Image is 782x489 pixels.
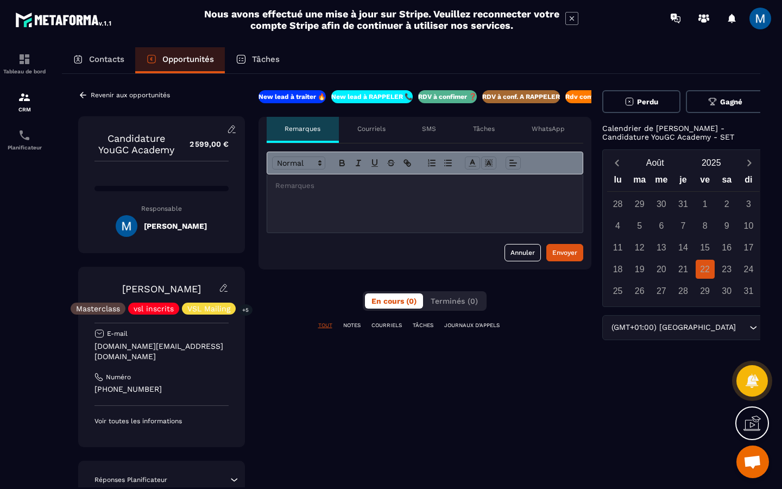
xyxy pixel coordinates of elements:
div: 21 [673,260,692,279]
span: Perdu [637,98,658,106]
button: Open months overlay [627,153,684,172]
p: RDV à conf. A RAPPELER [482,92,560,101]
div: 25 [608,281,627,300]
p: TOUT [318,322,332,329]
p: RDV à confimer ❓ [418,92,477,101]
div: 14 [673,238,692,257]
input: Search for option [739,322,747,334]
div: 8 [696,216,715,235]
p: Rdv confirmé ✅ [565,92,617,101]
p: Réponses Planificateur [94,475,167,484]
p: Responsable [94,205,229,212]
div: di [737,172,759,191]
div: Search for option [602,315,765,340]
span: Gagné [720,98,742,106]
a: Tâches [225,47,291,73]
div: 15 [696,238,715,257]
p: Calendrier de [PERSON_NAME] - Candidature YouGC Academy - SET [602,124,765,141]
p: +5 [238,304,253,316]
a: formationformationTableau de bord [3,45,46,83]
div: 23 [717,260,736,279]
p: Opportunités [162,54,214,64]
p: Tableau de bord [3,68,46,74]
div: 18 [608,260,627,279]
p: vsl inscrits [134,305,174,312]
button: Annuler [504,244,541,261]
span: (GMT+01:00) [GEOGRAPHIC_DATA] [609,322,739,334]
p: SMS [422,124,436,133]
p: Numéro [106,373,131,381]
div: 19 [630,260,649,279]
div: 20 [652,260,671,279]
p: New lead à traiter 🔥 [258,92,326,101]
div: 7 [673,216,692,235]
button: Gagné [686,90,765,113]
p: [PHONE_NUMBER] [94,384,229,394]
p: Tâches [473,124,495,133]
p: Revenir aux opportunités [91,91,170,99]
p: E-mail [107,329,128,338]
div: 12 [630,238,649,257]
div: 28 [608,195,627,214]
p: CRM [3,106,46,112]
button: Terminés (0) [424,293,484,309]
p: Contacts [89,54,124,64]
div: 22 [696,260,715,279]
span: En cours (0) [371,297,417,305]
p: Remarques [285,124,320,133]
a: [PERSON_NAME] [122,283,201,294]
div: sa [716,172,737,191]
p: VSL Mailing [187,305,230,312]
p: Masterclass [76,305,120,312]
a: Opportunités [135,47,225,73]
h2: Nous avons effectué une mise à jour sur Stripe. Veuillez reconnecter votre compte Stripe afin de ... [204,8,560,31]
p: Tâches [252,54,280,64]
img: formation [18,53,31,66]
p: [DOMAIN_NAME][EMAIL_ADDRESS][DOMAIN_NAME] [94,341,229,362]
h5: [PERSON_NAME] [144,222,207,230]
div: 26 [630,281,649,300]
img: scheduler [18,129,31,142]
div: 13 [652,238,671,257]
p: WhatsApp [532,124,565,133]
div: 1 [696,195,715,214]
p: New lead à RAPPELER 📞 [331,92,413,101]
div: 2 [717,195,736,214]
div: 3 [739,195,758,214]
div: lu [607,172,629,191]
div: 16 [717,238,736,257]
div: 24 [739,260,758,279]
p: JOURNAUX D'APPELS [444,322,500,329]
p: 2 599,00 € [179,134,229,155]
a: schedulerschedulerPlanificateur [3,121,46,159]
div: ve [694,172,716,191]
div: 29 [696,281,715,300]
span: Terminés (0) [431,297,478,305]
div: Envoyer [552,247,577,258]
div: 4 [608,216,627,235]
p: Planificateur [3,145,46,151]
a: formationformationCRM [3,83,46,121]
button: Envoyer [546,244,583,261]
button: Previous month [607,155,627,170]
button: Open years overlay [683,153,740,172]
button: Next month [740,155,760,170]
img: formation [18,91,31,104]
p: COURRIELS [371,322,402,329]
div: 30 [717,281,736,300]
p: Candidature YouGC Academy [94,133,179,155]
div: 9 [717,216,736,235]
p: TÂCHES [413,322,433,329]
div: 29 [630,195,649,214]
div: Calendar days [607,195,760,300]
div: 28 [673,281,692,300]
div: 10 [739,216,758,235]
button: En cours (0) [365,293,423,309]
div: 31 [739,281,758,300]
div: 31 [673,195,692,214]
div: 17 [739,238,758,257]
div: 5 [630,216,649,235]
div: 30 [652,195,671,214]
div: Calendar wrapper [607,172,760,300]
a: Ouvrir le chat [736,446,769,478]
